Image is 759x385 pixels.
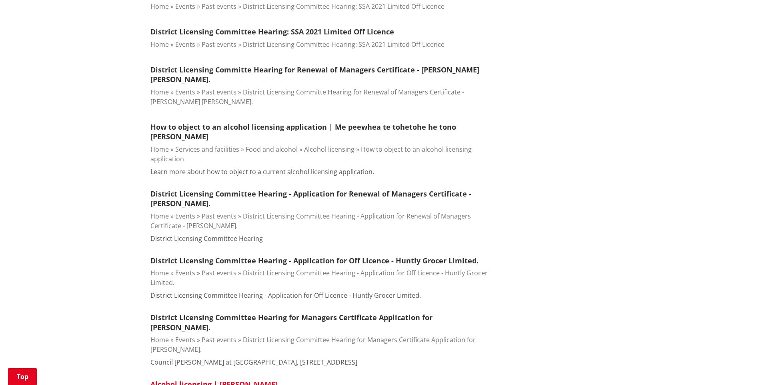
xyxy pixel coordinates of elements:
a: Home [150,88,169,96]
a: Home [150,145,169,154]
a: District Licensing Committee Hearing: SSA 2021 Limited Off Licence [150,27,394,36]
a: District Licensing Committee Hearing: SSA 2021 Limited Off Licence [243,40,445,49]
a: Home [150,269,169,277]
a: Home [150,2,169,11]
a: How to object to an alcohol licensing application [150,145,472,163]
a: Past events [202,335,236,344]
a: Events [175,88,195,96]
a: Home [150,40,169,49]
a: How to object to an alcohol licensing application | Me peewhea te tohetohe he tono [PERSON_NAME] [150,122,456,142]
a: Services and facilities [175,145,239,154]
a: Events [175,212,195,221]
a: Events [175,269,195,277]
a: District Licensing Committee Hearing - Application for Off Licence - Huntly Grocer Limited. [150,256,479,265]
a: Past events [202,2,236,11]
a: District Licensing Committee Hearing - Application for Renewal of Managers Certificate - [PERSON_... [150,189,471,209]
p: District Licensing Committee Hearing - Application for Off Licence - Huntly Grocer Limited. [150,291,421,300]
a: Events [175,335,195,344]
a: Events [175,2,195,11]
a: District Licensing Committee Hearing - Application for Off Licence - Huntly Grocer Limited. [150,269,488,287]
a: Food and alcohol [246,145,298,154]
a: Past events [202,88,236,96]
a: Alcohol licensing [304,145,354,154]
a: Top [8,368,37,385]
a: Past events [202,40,236,49]
a: Home [150,212,169,221]
p: Council [PERSON_NAME] at [GEOGRAPHIC_DATA], [STREET_ADDRESS] [150,357,357,367]
p: District Licensing Committee Hearing [150,234,263,243]
a: Events [175,40,195,49]
a: District Licensing Committee Hearing - Application for Renewal of Managers Certificate - [PERSON_... [150,212,471,230]
a: Past events [202,212,236,221]
p: Learn more about how to object to a current alcohol licensing application. [150,167,374,176]
a: Past events [202,269,236,277]
a: Home [150,335,169,344]
a: District Licensing Committe Hearing for Renewal of Managers Certificate - [PERSON_NAME] [PERSON_N... [150,88,464,106]
a: District Licensing Committee Hearing for Managers Certificate Application for [PERSON_NAME]. [150,313,433,332]
a: District Licensing Committee Hearing: SSA 2021 Limited Off Licence [243,2,445,11]
a: District Licensing Committe Hearing for Renewal of Managers Certificate - [PERSON_NAME] [PERSON_N... [150,65,479,84]
a: District Licensing Committee Hearing for Managers Certificate Application for [PERSON_NAME]. [150,335,476,354]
